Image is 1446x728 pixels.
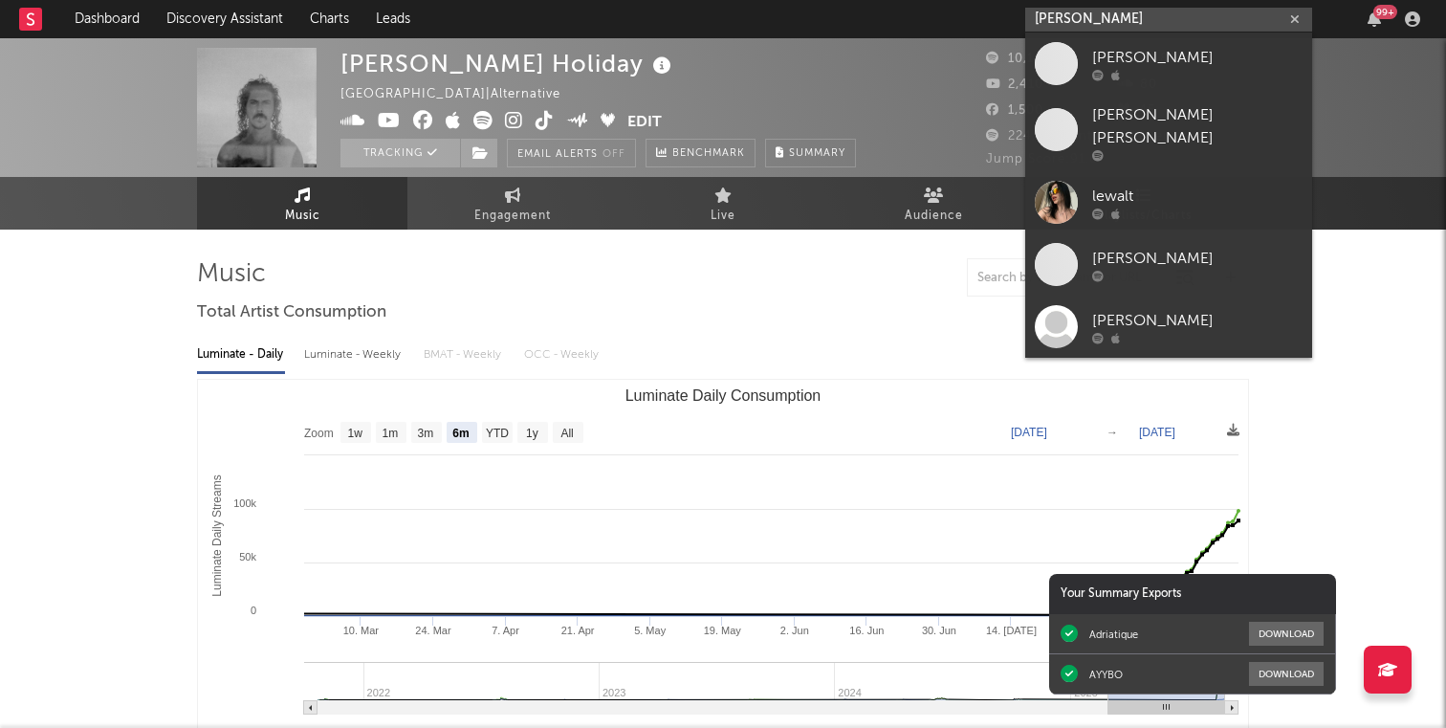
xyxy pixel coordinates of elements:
[560,427,573,440] text: All
[1025,296,1312,358] a: [PERSON_NAME]
[1092,46,1303,69] div: [PERSON_NAME]
[1092,309,1303,332] div: [PERSON_NAME]
[1025,33,1312,95] a: [PERSON_NAME]
[986,78,1043,91] span: 2,410
[1011,426,1047,439] text: [DATE]
[618,177,828,230] a: Live
[634,625,667,636] text: 5. May
[492,625,519,636] text: 7. Apr
[285,205,320,228] span: Music
[1249,662,1324,686] button: Download
[1368,11,1381,27] button: 99+
[486,427,509,440] text: YTD
[1092,185,1303,208] div: lewalt
[507,139,636,167] button: Email AlertsOff
[304,339,405,371] div: Luminate - Weekly
[646,139,756,167] a: Benchmark
[348,427,363,440] text: 1w
[922,625,956,636] text: 30. Jun
[704,625,742,636] text: 19. May
[1092,104,1303,150] div: [PERSON_NAME] [PERSON_NAME]
[304,427,334,440] text: Zoom
[1089,668,1123,681] div: AYYBO
[340,139,460,167] button: Tracking
[452,427,469,440] text: 6m
[627,111,662,135] button: Edit
[602,149,625,160] em: Off
[343,625,380,636] text: 10. Mar
[828,177,1039,230] a: Audience
[711,205,735,228] span: Live
[418,427,434,440] text: 3m
[1025,233,1312,296] a: [PERSON_NAME]
[197,301,386,324] span: Total Artist Consumption
[1025,171,1312,233] a: lewalt
[849,625,884,636] text: 16. Jun
[986,153,1098,165] span: Jump Score: 91.6
[340,83,582,106] div: [GEOGRAPHIC_DATA] | Alternative
[1025,95,1312,171] a: [PERSON_NAME] [PERSON_NAME]
[1025,8,1312,32] input: Search for artists
[765,139,856,167] button: Summary
[986,625,1037,636] text: 14. [DATE]
[210,474,224,596] text: Luminate Daily Streams
[1373,5,1397,19] div: 99 +
[251,605,256,616] text: 0
[672,143,745,165] span: Benchmark
[197,339,285,371] div: Luminate - Daily
[1089,628,1138,641] div: Adriatique
[1139,426,1175,439] text: [DATE]
[1049,574,1336,614] div: Your Summary Exports
[474,205,551,228] span: Engagement
[986,104,1043,117] span: 1,500
[407,177,618,230] a: Engagement
[239,551,256,563] text: 50k
[1106,426,1118,439] text: →
[561,625,595,636] text: 21. Apr
[1249,622,1324,646] button: Download
[968,271,1170,286] input: Search by song name or URL
[197,177,407,230] a: Music
[383,427,399,440] text: 1m
[789,148,845,159] span: Summary
[340,48,676,79] div: [PERSON_NAME] Holiday
[233,497,256,509] text: 100k
[526,427,538,440] text: 1y
[415,625,451,636] text: 24. Mar
[905,205,963,228] span: Audience
[625,387,822,404] text: Luminate Daily Consumption
[986,130,1175,143] span: 224,431 Monthly Listeners
[1092,247,1303,270] div: [PERSON_NAME]
[780,625,809,636] text: 2. Jun
[986,53,1051,65] span: 10,146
